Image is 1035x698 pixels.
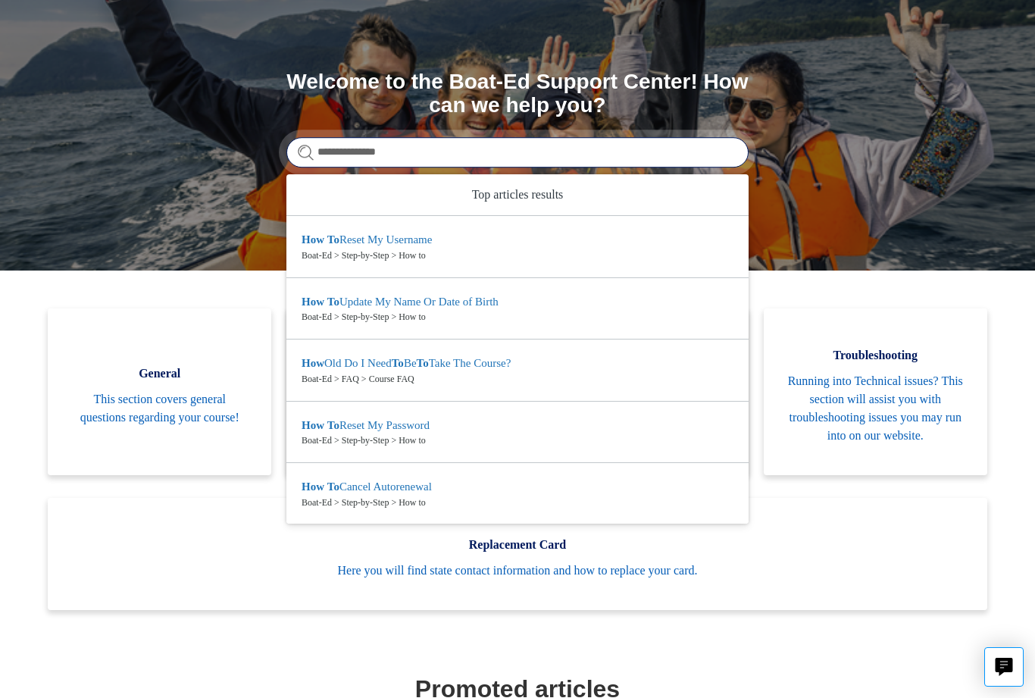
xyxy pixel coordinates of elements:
[70,365,249,383] span: General
[70,536,964,554] span: Replacement Card
[417,357,429,369] em: To
[302,233,432,249] zd-autocomplete-title-multibrand: Suggested result 1 How To Reset My Username
[302,372,733,386] zd-autocomplete-breadcrumbs-multibrand: Boat-Ed > FAQ > Course FAQ
[302,480,432,496] zd-autocomplete-title-multibrand: Suggested result 5 How To Cancel Autorenewal
[302,296,324,308] em: How
[302,434,733,447] zd-autocomplete-breadcrumbs-multibrand: Boat-Ed > Step-by-Step > How to
[302,296,499,311] zd-autocomplete-title-multibrand: Suggested result 2 How To Update My Name Or Date of Birth
[327,296,339,308] em: To
[302,496,733,509] zd-autocomplete-breadcrumbs-multibrand: Boat-Ed > Step-by-Step > How to
[984,647,1024,687] button: Live chat
[286,174,749,216] zd-autocomplete-header: Top articles results
[327,419,339,431] em: To
[327,233,339,246] em: To
[302,357,511,372] zd-autocomplete-title-multibrand: Suggested result 3 How Old Do I Need To Be To Take The Course?
[302,310,733,324] zd-autocomplete-breadcrumbs-multibrand: Boat-Ed > Step-by-Step > How to
[764,308,987,475] a: Troubleshooting Running into Technical issues? This section will assist you with troubleshooting ...
[70,562,964,580] span: Here you will find state contact information and how to replace your card.
[786,372,965,445] span: Running into Technical issues? This section will assist you with troubleshooting issues you may r...
[286,137,749,167] input: Search
[48,308,271,475] a: General This section covers general questions regarding your course!
[302,480,324,493] em: How
[302,233,324,246] em: How
[302,357,324,369] em: How
[48,498,987,610] a: Replacement Card Here you will find state contact information and how to replace your card.
[286,70,749,117] h1: Welcome to the Boat-Ed Support Center! How can we help you?
[327,480,339,493] em: To
[302,419,324,431] em: How
[786,346,965,365] span: Troubleshooting
[302,249,733,262] zd-autocomplete-breadcrumbs-multibrand: Boat-Ed > Step-by-Step > How to
[302,419,430,434] zd-autocomplete-title-multibrand: Suggested result 4 How To Reset My Password
[392,357,404,369] em: To
[70,390,249,427] span: This section covers general questions regarding your course!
